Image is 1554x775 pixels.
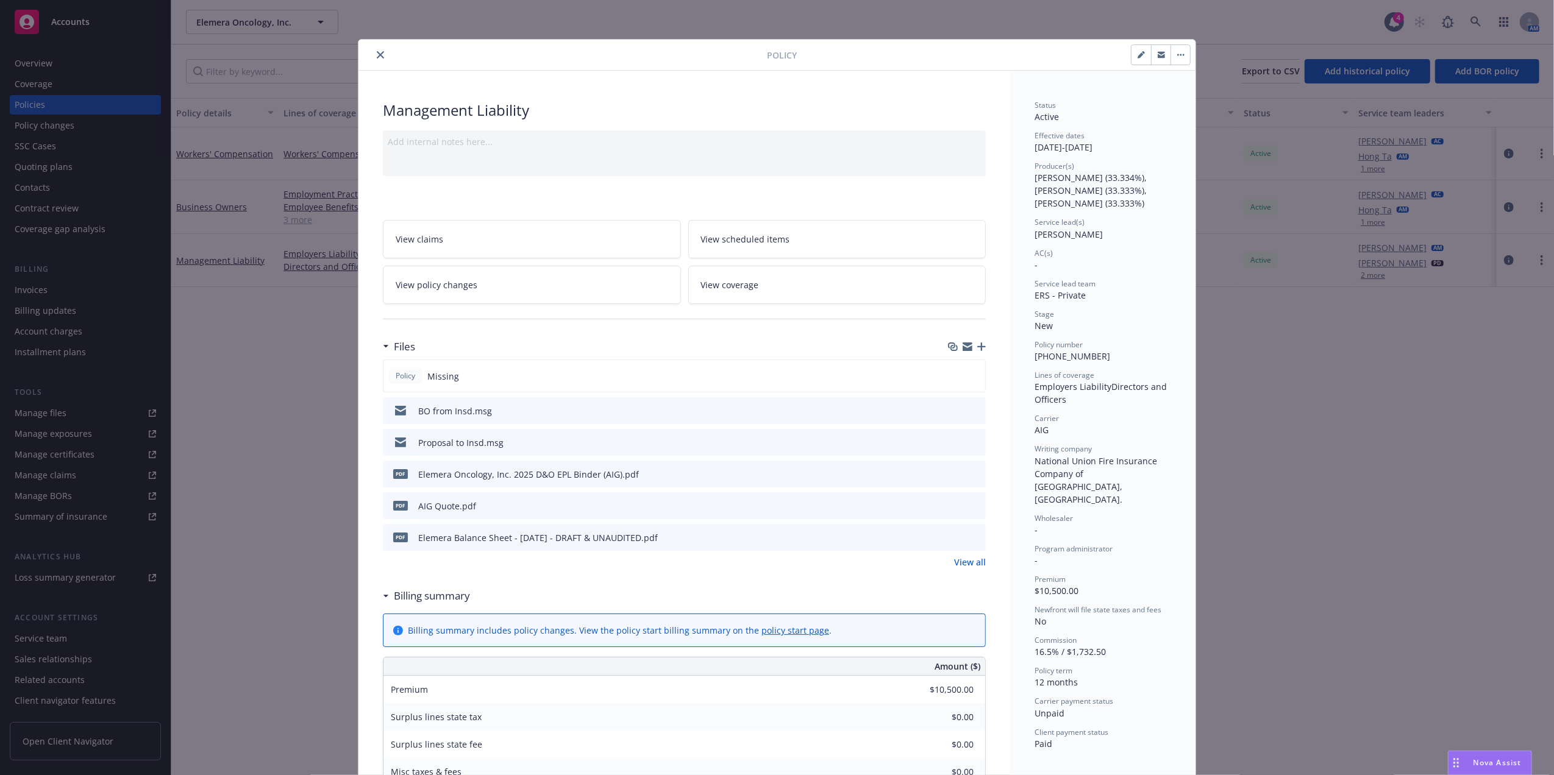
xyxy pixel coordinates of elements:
[1035,350,1110,362] span: [PHONE_NUMBER]
[688,220,986,258] a: View scheduled items
[1035,665,1072,676] span: Policy term
[1035,554,1038,566] span: -
[394,588,470,604] h3: Billing summary
[688,266,986,304] a: View coverage
[393,501,408,510] span: pdf
[1035,585,1078,596] span: $10,500.00
[1035,370,1094,380] span: Lines of coverage
[1035,543,1113,554] span: Program administrator
[418,500,476,512] div: AIG Quote.pdf
[393,370,418,381] span: Policy
[396,233,443,246] span: View claims
[1035,320,1053,331] span: New
[388,135,981,148] div: Add internal notes here...
[1035,381,1111,392] span: Employers Liability
[383,220,681,258] a: View claims
[1035,278,1096,289] span: Service lead team
[950,436,960,449] button: download file
[970,405,981,417] button: preview file
[1035,130,1171,154] div: [DATE] - [DATE]
[950,405,960,417] button: download file
[408,624,832,637] div: Billing summary includes policy changes. View the policy start billing summary on the .
[418,531,658,544] div: Elemera Balance Sheet - [DATE] - DRAFT & UNAUDITED.pdf
[1035,738,1052,749] span: Paid
[1035,574,1066,584] span: Premium
[701,278,759,291] span: View coverage
[970,500,981,512] button: preview file
[1449,751,1464,774] div: Drag to move
[394,339,415,355] h3: Files
[1035,413,1059,423] span: Carrier
[391,711,482,723] span: Surplus lines state tax
[1035,309,1054,319] span: Stage
[1035,161,1074,171] span: Producer(s)
[1035,130,1085,141] span: Effective dates
[970,531,981,544] button: preview file
[383,100,986,121] div: Management Liability
[954,556,986,568] a: View all
[902,708,981,726] input: 0.00
[767,49,797,62] span: Policy
[935,660,980,673] span: Amount ($)
[902,735,981,754] input: 0.00
[1035,248,1053,258] span: AC(s)
[1035,444,1092,454] span: Writing company
[1035,424,1049,436] span: AIG
[1474,757,1522,768] span: Nova Assist
[427,370,459,383] span: Missing
[1035,615,1046,627] span: No
[970,468,981,481] button: preview file
[1035,646,1106,657] span: 16.5% / $1,732.50
[396,278,477,291] span: View policy changes
[1035,696,1113,706] span: Carrier payment status
[701,233,790,246] span: View scheduled items
[1035,524,1038,536] span: -
[418,436,504,449] div: Proposal to Insd.msg
[418,468,639,481] div: Elemera Oncology, Inc. 2025 D&O EPL Binder (AIG).pdf
[1035,228,1103,240] span: [PERSON_NAME]
[383,588,470,604] div: Billing summary
[1035,635,1077,645] span: Commission
[1035,289,1086,301] span: ERS - Private
[1035,381,1169,405] span: Directors and Officers
[1035,707,1064,719] span: Unpaid
[1035,455,1160,505] span: National Union Fire Insurance Company of [GEOGRAPHIC_DATA], [GEOGRAPHIC_DATA].
[950,500,960,512] button: download file
[970,436,981,449] button: preview file
[950,468,960,481] button: download file
[1035,727,1108,737] span: Client payment status
[393,469,408,478] span: pdf
[391,738,482,750] span: Surplus lines state fee
[391,684,428,695] span: Premium
[902,681,981,699] input: 0.00
[761,625,829,636] a: policy start page
[393,533,408,542] span: pdf
[383,339,415,355] div: Files
[1035,172,1149,209] span: [PERSON_NAME] (33.334%), [PERSON_NAME] (33.333%), [PERSON_NAME] (33.333%)
[1448,751,1532,775] button: Nova Assist
[1035,217,1085,227] span: Service lead(s)
[1035,513,1073,523] span: Wholesaler
[1035,259,1038,271] span: -
[418,405,492,417] div: BO from Insd.msg
[373,48,388,62] button: close
[383,266,681,304] a: View policy changes
[950,531,960,544] button: download file
[1035,339,1083,350] span: Policy number
[1035,100,1056,110] span: Status
[1035,111,1059,122] span: Active
[1035,676,1078,688] span: 12 months
[1035,604,1161,615] span: Newfront will file state taxes and fees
